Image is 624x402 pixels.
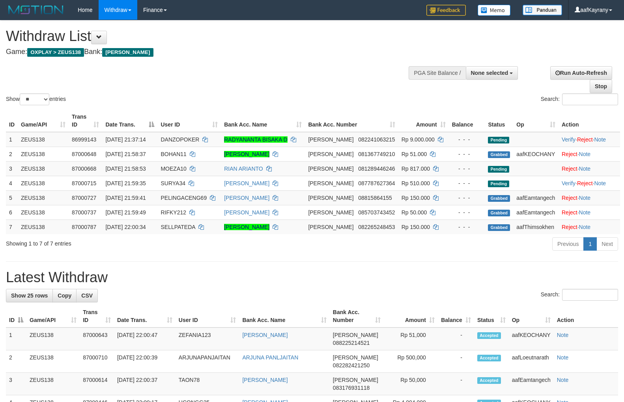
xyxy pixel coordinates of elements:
h1: Latest Withdraw [6,270,618,285]
td: [DATE] 22:00:47 [114,328,176,350]
td: 3 [6,161,18,176]
span: [PERSON_NAME] [102,48,153,57]
span: Pending [488,181,509,187]
span: Copy 082282421250 to clipboard [333,362,370,368]
span: Pending [488,166,509,173]
th: ID: activate to sort column descending [6,305,26,328]
a: Next [596,237,618,251]
td: ZEUS138 [26,350,80,373]
div: - - - [452,194,482,202]
td: ZEUS138 [18,132,69,147]
span: Grabbed [488,224,510,231]
span: Rp 51.000 [402,151,427,157]
span: 87000737 [72,209,96,216]
th: Game/API: activate to sort column ascending [18,110,69,132]
a: Reject [562,224,577,230]
span: Copy 081289446246 to clipboard [358,166,395,172]
span: 87000727 [72,195,96,201]
td: aafEamtangech [513,190,559,205]
span: DANZOPOKER [161,136,199,143]
th: Date Trans.: activate to sort column descending [102,110,157,132]
span: Rp 817.000 [402,166,430,172]
span: [DATE] 21:59:49 [105,209,146,216]
td: aafEamtangech [513,205,559,220]
th: Op: activate to sort column ascending [509,305,554,328]
span: Accepted [477,355,501,361]
span: Grabbed [488,195,510,202]
td: 87000710 [80,350,114,373]
span: [PERSON_NAME] [308,195,353,201]
th: User ID: activate to sort column ascending [176,305,239,328]
td: aafEamtangech [509,373,554,395]
th: Op: activate to sort column ascending [513,110,559,132]
td: [DATE] 22:00:39 [114,350,176,373]
span: OXPLAY > ZEUS138 [27,48,84,57]
div: - - - [452,223,482,231]
span: Copy 087787627364 to clipboard [358,180,395,186]
td: 3 [6,373,26,395]
td: Rp 50,000 [384,373,438,395]
span: RIFKY212 [161,209,186,216]
input: Search: [562,93,618,105]
th: Action [559,110,620,132]
th: User ID: activate to sort column ascending [157,110,221,132]
th: Date Trans.: activate to sort column ascending [114,305,176,328]
span: [PERSON_NAME] [333,332,378,338]
a: [PERSON_NAME] [242,332,288,338]
th: Action [554,305,618,328]
span: None selected [471,70,508,76]
th: Bank Acc. Name: activate to sort column ascending [239,305,329,328]
span: Copy 08815864155 to clipboard [358,195,392,201]
span: Copy 081367749210 to clipboard [358,151,395,157]
td: aafKEOCHANY [513,147,559,161]
h4: Game: Bank: [6,48,408,56]
span: Rp 150.000 [402,224,430,230]
td: ZEFANIA123 [176,328,239,350]
td: 1 [6,132,18,147]
span: [PERSON_NAME] [308,180,353,186]
td: ZEUS138 [18,190,69,205]
th: Game/API: activate to sort column ascending [26,305,80,328]
a: Reject [562,195,577,201]
span: [DATE] 21:58:53 [105,166,146,172]
span: BOHAN11 [161,151,186,157]
th: Trans ID: activate to sort column ascending [69,110,102,132]
th: Bank Acc. Number: activate to sort column ascending [305,110,398,132]
img: Feedback.jpg [426,5,466,16]
span: SURYA34 [161,180,185,186]
span: CSV [81,292,93,299]
span: Copy 085703743452 to clipboard [358,209,395,216]
input: Search: [562,289,618,301]
td: · [559,220,620,234]
td: ZEUS138 [26,373,80,395]
td: ZEUS138 [18,161,69,176]
div: - - - [452,208,482,216]
td: · [559,161,620,176]
a: RIAN ARIANTO [224,166,263,172]
a: Note [557,377,569,383]
span: Copy 082241063215 to clipboard [358,136,395,143]
td: ZEUS138 [18,205,69,220]
a: ARJUNA PANLJAITAN [242,354,298,361]
th: Amount: activate to sort column ascending [384,305,438,328]
td: · · [559,132,620,147]
div: PGA Site Balance / [409,66,465,80]
div: - - - [452,150,482,158]
th: Balance [449,110,485,132]
span: [PERSON_NAME] [308,209,353,216]
span: Accepted [477,377,501,384]
a: Note [579,209,591,216]
td: · [559,205,620,220]
td: ZEUS138 [18,147,69,161]
a: Copy [52,289,77,302]
a: [PERSON_NAME] [224,209,269,216]
span: [PERSON_NAME] [308,166,353,172]
a: Note [579,195,591,201]
span: Copy 088225214521 to clipboard [333,340,370,346]
span: [DATE] 21:37:14 [105,136,146,143]
span: 87000715 [72,180,96,186]
th: Bank Acc. Number: activate to sort column ascending [330,305,384,328]
span: Copy [58,292,71,299]
a: [PERSON_NAME] [224,180,269,186]
span: Accepted [477,332,501,339]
